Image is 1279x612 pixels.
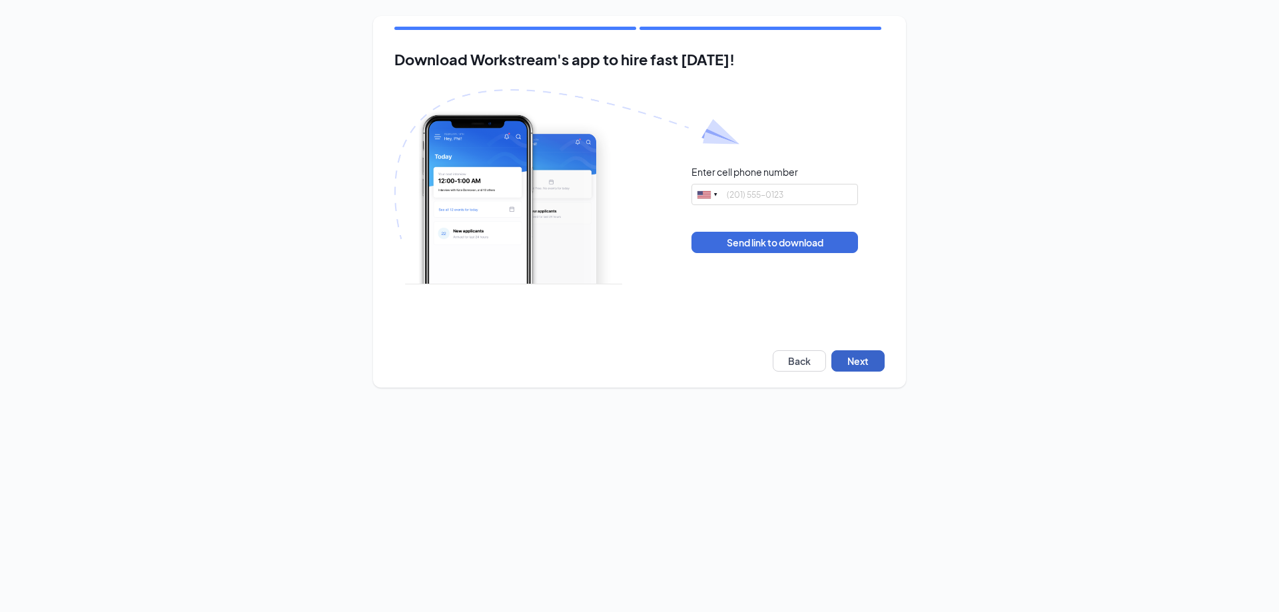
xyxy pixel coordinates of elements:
[831,350,885,372] button: Next
[691,165,798,178] div: Enter cell phone number
[692,184,723,204] div: United States: +1
[394,51,885,68] h2: Download Workstream's app to hire fast [DATE]!
[773,350,826,372] button: Back
[691,184,858,205] input: (201) 555-0123
[394,89,739,284] img: Download Workstream's app with paper plane
[691,232,858,253] button: Send link to download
